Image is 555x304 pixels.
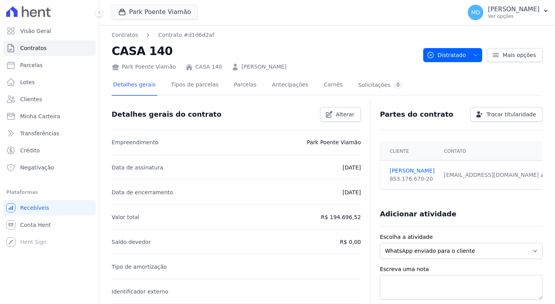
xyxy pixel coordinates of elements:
[471,10,480,15] span: MD
[3,109,96,124] a: Minha Carteira
[423,48,482,62] button: Distratado
[112,31,417,39] nav: Breadcrumb
[393,81,403,89] div: 0
[233,75,258,96] a: Parcelas
[462,2,555,23] button: MD [PERSON_NAME] Ver opções
[471,107,543,122] a: Trocar titularidade
[112,63,176,71] div: Park Poente Viamão
[112,75,157,96] a: Detalhes gerais
[343,163,361,172] p: [DATE]
[444,171,547,179] div: [EMAIL_ADDRESS][DOMAIN_NAME]
[112,110,221,119] h3: Detalhes gerais do contrato
[20,147,40,154] span: Crédito
[3,160,96,175] a: Negativação
[488,13,539,19] p: Ver opções
[488,5,539,13] p: [PERSON_NAME]
[112,237,151,247] p: Saldo devedor
[380,142,439,161] th: Cliente
[20,61,43,69] span: Parcelas
[503,51,536,59] span: Mais opções
[271,75,310,96] a: Antecipações
[112,188,173,197] p: Data de encerramento
[3,126,96,141] a: Transferências
[20,78,35,86] span: Lotes
[322,75,344,96] a: Carnês
[357,75,404,96] a: Solicitações0
[20,112,60,120] span: Minha Carteira
[487,48,543,62] a: Mais opções
[320,107,361,122] a: Alterar
[307,138,361,147] p: Park Poente Viamão
[358,81,403,89] div: Solicitações
[3,23,96,39] a: Visão Geral
[112,212,140,222] p: Valor total
[3,74,96,90] a: Lotes
[241,63,286,71] a: [PERSON_NAME]
[112,5,198,19] button: Park Poente Viamão
[112,42,417,60] h2: CASA 140
[20,164,54,171] span: Negativação
[195,63,222,71] a: CASA 140
[6,188,93,197] div: Plataformas
[340,237,361,247] p: R$ 0,00
[3,200,96,216] a: Recebíveis
[390,175,434,183] div: 853.176.670-20
[3,143,96,158] a: Crédito
[380,110,453,119] h3: Partes do contrato
[170,75,220,96] a: Tipos de parcelas
[321,212,361,222] p: R$ 194.696,52
[380,265,543,273] label: Escreva uma nota
[390,167,434,175] a: [PERSON_NAME]
[20,130,59,137] span: Transferências
[20,204,49,212] span: Recebíveis
[3,40,96,56] a: Contratos
[112,138,159,147] p: Empreendimento
[380,209,456,219] h3: Adicionar atividade
[112,287,168,296] p: Identificador externo
[20,44,47,52] span: Contratos
[440,142,552,161] th: Contato
[20,95,42,103] span: Clientes
[427,48,466,62] span: Distratado
[158,31,214,39] a: Contrato #d1d6d2af
[20,221,51,229] span: Conta Hent
[380,233,543,241] label: Escolha a atividade
[343,188,361,197] p: [DATE]
[112,31,214,39] nav: Breadcrumb
[112,31,138,39] a: Contratos
[20,27,51,35] span: Visão Geral
[486,111,536,118] span: Trocar titularidade
[3,92,96,107] a: Clientes
[112,262,167,271] p: Tipo de amortização
[336,111,355,118] span: Alterar
[112,163,163,172] p: Data de assinatura
[3,57,96,73] a: Parcelas
[3,217,96,233] a: Conta Hent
